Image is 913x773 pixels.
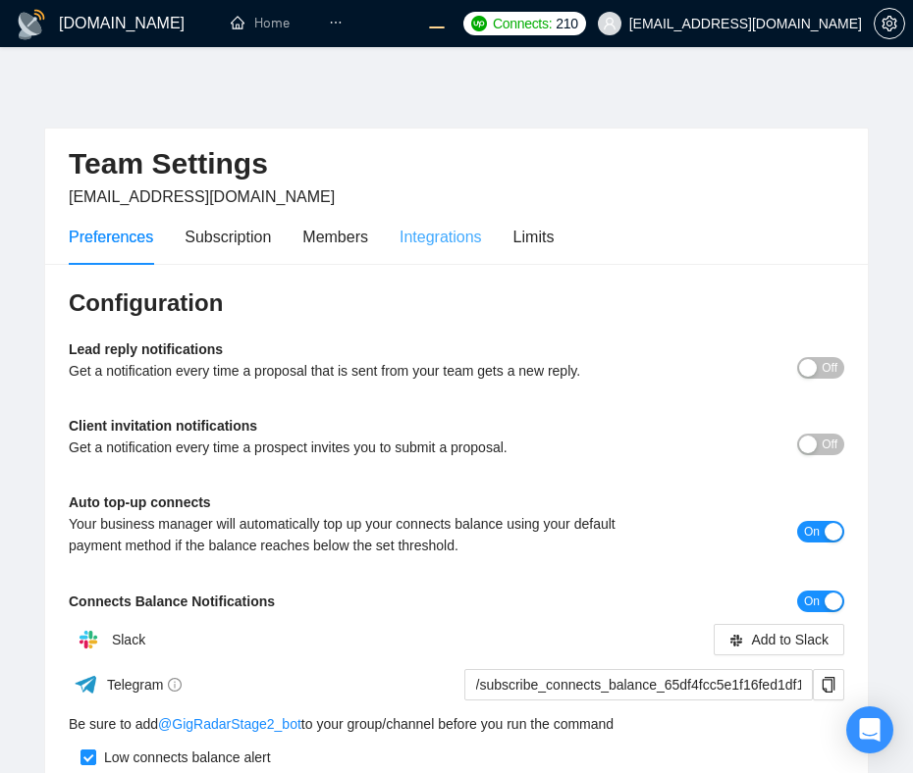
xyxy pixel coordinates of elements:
img: upwork-logo.png [471,16,487,31]
a: setting [874,16,905,31]
span: [EMAIL_ADDRESS][DOMAIN_NAME] [69,188,335,205]
img: hpQkSZIkSZIkSZIkSZIkSZIkSZIkSZIkSZIkSZIkSZIkSZIkSZIkSZIkSZIkSZIkSZIkSZIkSZIkSZIkSZIkSZIkSZIkSZIkS... [69,620,108,659]
b: Auto top-up connects [69,494,211,510]
div: Subscription [185,225,271,249]
b: Client invitation notifications [69,418,257,434]
span: slack [729,633,743,647]
div: Members [302,225,368,249]
span: Slack [112,632,145,647]
div: Limits [513,225,555,249]
span: copy [814,677,843,693]
div: Integrations [400,225,482,249]
div: Open Intercom Messenger [846,706,893,753]
button: setting [874,8,905,39]
span: On [804,591,820,612]
div: Get a notification every time a prospect invites you to submit a proposal. [69,437,651,458]
button: slackAdd to Slack [714,624,844,655]
span: On [804,521,820,542]
img: logo [16,9,47,40]
span: Telegram [107,677,183,693]
span: ellipsis [329,16,343,29]
div: Your business manager will automatically top up your connects balance using your default payment ... [69,513,651,556]
div: Be sure to add to your group/channel before you run the command [69,713,844,735]
div: Low connects balance alert [96,747,271,768]
div: Get a notification every time a proposal that is sent from your team gets a new reply. [69,360,651,382]
a: homeHome [231,15,290,31]
span: user [603,17,617,30]
h3: Configuration [69,287,844,319]
span: info-circle [168,678,182,692]
span: Off [822,434,837,455]
b: Connects Balance Notifications [69,593,275,609]
span: Connects: [493,13,552,34]
b: Lead reply notifications [69,341,223,357]
span: Add to Slack [751,629,829,650]
img: ww3wtPAAAAAElFTkSuQmCC [74,672,98,696]
span: 210 [556,13,577,34]
h2: Team Settings [69,144,844,184]
div: Preferences [69,225,153,249]
a: @GigRadarStage2_bot [158,713,301,735]
button: copy [813,669,844,700]
span: setting [875,16,904,31]
span: Off [822,357,837,379]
